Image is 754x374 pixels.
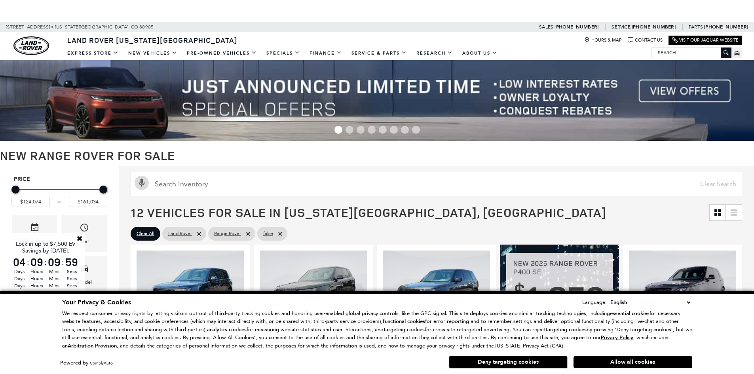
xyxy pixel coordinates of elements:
[632,24,676,30] a: [PHONE_NUMBER]
[305,46,347,60] a: Finance
[608,298,692,307] select: Language Select
[449,356,568,368] button: Deny targeting cookies
[383,251,491,332] img: 2025 LAND ROVER Range Rover SE 1
[458,46,502,60] a: About Us
[62,256,64,268] span: :
[16,241,76,254] span: Lock in up to $7,500 EV Savings by [DATE].
[390,126,398,134] span: Go to slide 6
[131,172,742,196] input: Search Inventory
[135,176,149,190] svg: Click to toggle on voice search
[260,251,368,332] img: 2025 LAND ROVER Range Rover SE 1
[347,46,412,60] a: Service & Parts
[62,298,131,307] span: Your Privacy & Cookies
[76,235,83,242] a: Close
[545,326,587,333] strong: targeting cookies
[12,275,27,282] span: Days
[60,361,113,366] div: Powered by
[629,251,737,332] img: 2025 LAND ROVER Range Rover SE 1
[12,215,57,252] div: VehicleVehicle Status
[207,326,247,333] strong: analytics cookies
[610,310,650,317] strong: essential cookies
[383,251,491,332] div: 1 / 2
[14,176,105,183] h5: Price
[555,24,598,30] a: [PHONE_NUMBER]
[384,326,425,333] strong: targeting cookies
[601,334,633,340] a: Privacy Policy
[582,300,607,305] div: Language:
[263,229,273,239] span: false
[64,268,79,275] span: Secs
[346,126,353,134] span: Go to slide 2
[383,318,425,325] strong: functional cookies
[260,251,368,332] div: 1 / 2
[214,229,241,239] span: Range Rover
[13,36,49,55] img: Land Rover
[47,289,62,296] span: Mins
[63,46,502,60] nav: Main Navigation
[412,126,420,134] span: Go to slide 8
[29,289,44,296] span: Hours
[64,289,79,296] span: Secs
[368,126,376,134] span: Go to slide 4
[90,361,113,366] a: ComplyAuto
[12,268,27,275] span: Days
[123,46,182,60] a: New Vehicles
[47,268,62,275] span: Mins
[182,46,262,60] a: Pre-Owned Vehicles
[652,48,731,57] input: Search
[137,251,245,332] img: 2025 LAND ROVER Range Rover SE 1
[67,35,237,45] span: Land Rover [US_STATE][GEOGRAPHIC_DATA]
[12,282,27,289] span: Days
[672,37,739,43] a: Visit Our Jaguar Website
[11,183,107,207] div: Price
[357,126,365,134] span: Go to slide 3
[12,289,27,296] span: Days
[61,215,107,252] div: YearYear
[539,24,553,30] span: Sales
[80,221,89,237] span: Year
[47,282,62,289] span: Mins
[29,282,44,289] span: Hours
[137,251,245,332] div: 1 / 2
[131,204,606,220] span: 12 Vehicles for Sale in [US_STATE][GEOGRAPHIC_DATA], [GEOGRAPHIC_DATA]
[12,256,27,268] span: 04
[63,46,123,60] a: EXPRESS STORE
[29,256,44,268] span: 09
[584,37,622,43] a: Hours & Map
[47,275,62,282] span: Mins
[63,35,242,45] a: Land Rover [US_STATE][GEOGRAPHIC_DATA]
[612,24,630,30] span: Service
[629,251,737,332] div: 1 / 2
[99,186,107,194] div: Maximum Price
[6,24,154,30] a: [STREET_ADDRESS] • [US_STATE][GEOGRAPHIC_DATA], CO 80905
[64,256,79,268] span: 59
[137,229,154,239] span: Clear All
[6,22,54,32] span: [STREET_ADDRESS] •
[29,268,44,275] span: Hours
[601,334,633,341] u: Privacy Policy
[47,256,62,268] span: 09
[64,282,79,289] span: Secs
[139,22,154,32] span: 80905
[168,229,192,239] span: Land Rover
[27,256,29,268] span: :
[262,46,305,60] a: Specials
[68,342,117,349] strong: Arbitration Provision
[69,197,107,207] input: Maximum
[62,309,692,350] p: We respect consumer privacy rights by letting visitors opt out of third-party tracking cookies an...
[689,24,703,30] span: Parts
[131,22,138,32] span: CO
[44,256,47,268] span: :
[401,126,409,134] span: Go to slide 7
[13,36,49,55] a: land-rover
[379,126,387,134] span: Go to slide 5
[628,37,663,43] a: Contact Us
[334,126,342,134] span: Go to slide 1
[704,24,748,30] a: [PHONE_NUMBER]
[30,221,40,237] span: Vehicle
[11,197,50,207] input: Minimum
[412,46,458,60] a: Research
[55,22,130,32] span: [US_STATE][GEOGRAPHIC_DATA],
[64,275,79,282] span: Secs
[29,275,44,282] span: Hours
